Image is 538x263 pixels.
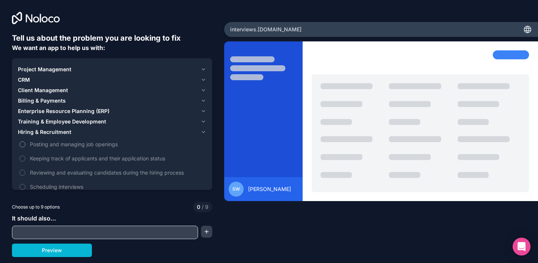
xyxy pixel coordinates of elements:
button: Posting and managing job openings [19,141,25,147]
span: Hiring & Recruitment [18,128,71,136]
span: / [202,204,204,210]
div: Hiring & Recruitment [18,137,206,194]
span: Billing & Payments [18,97,66,104]
span: [PERSON_NAME] [248,185,291,193]
span: Enterprise Resource Planning (ERP) [18,107,109,115]
span: interviews .[DOMAIN_NAME] [230,26,302,33]
span: We want an app to help us with: [12,44,105,51]
span: Training & Employee Development [18,118,106,125]
span: SW [232,186,240,192]
span: Posting and managing job openings [30,140,205,148]
button: Client Management [18,85,206,96]
button: Project Management [18,64,206,75]
button: Enterprise Resource Planning (ERP) [18,106,206,116]
button: Billing & Payments [18,96,206,106]
div: Open Intercom Messenger [513,238,531,256]
span: Reviewing and evaluating candidates during the hiring process [30,169,205,176]
span: Keeping track of applicants and their application status [30,154,205,162]
span: Choose up to 9 options [12,204,60,210]
button: Reviewing and evaluating candidates during the hiring process [19,170,25,176]
button: Preview [12,244,92,257]
span: Scheduling interviews [30,183,205,191]
h6: Tell us about the problem you are looking to fix [12,33,212,43]
button: Training & Employee Development [18,116,206,127]
button: Keeping track of applicants and their application status [19,156,25,162]
span: Project Management [18,66,71,73]
span: CRM [18,76,30,84]
button: Scheduling interviews [19,184,25,190]
button: CRM [18,75,206,85]
button: Hiring & Recruitment [18,127,206,137]
span: 9 [200,203,208,211]
span: Client Management [18,87,68,94]
span: It should also... [12,215,56,222]
span: 0 [197,203,200,211]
